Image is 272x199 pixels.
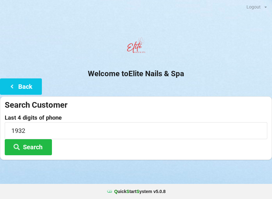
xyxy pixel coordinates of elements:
span: S [127,189,129,194]
img: favicon.ico [106,188,113,195]
img: EliteNailsSpa-Logo1.png [123,34,149,60]
b: uick tart ystem v 5.0.8 [114,188,166,195]
span: Q [114,189,118,194]
button: Search [5,139,52,155]
div: Logout [246,5,261,9]
label: Last 4 digits of phone [5,115,267,121]
span: S [136,189,139,194]
div: Search Customer [5,100,267,110]
input: 0000 [5,122,267,139]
